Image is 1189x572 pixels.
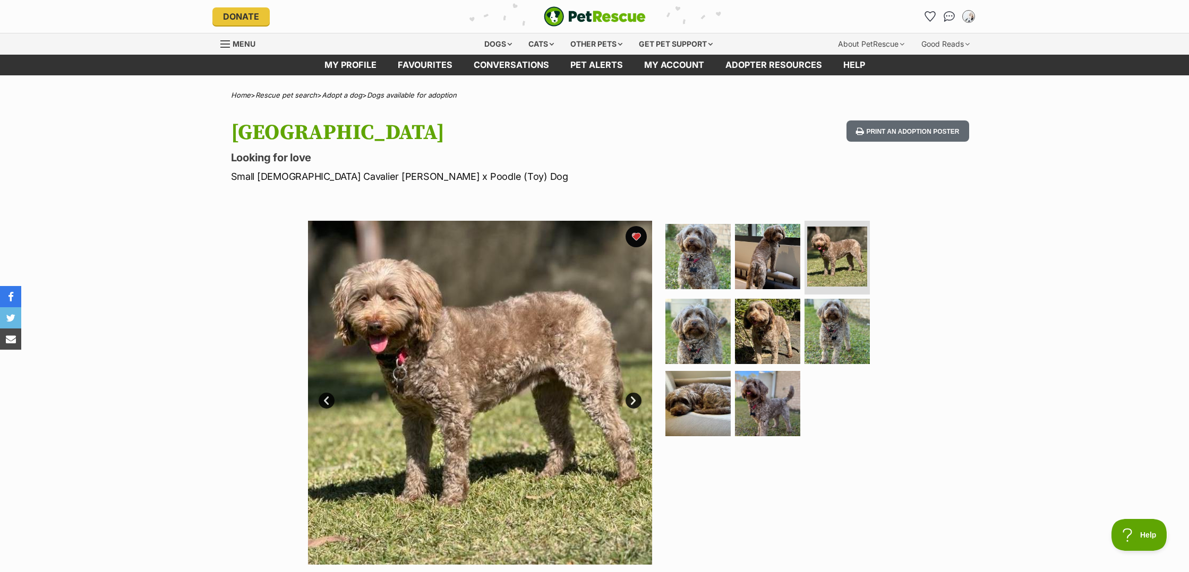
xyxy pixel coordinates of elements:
img: chat-41dd97257d64d25036548639549fe6c8038ab92f7586957e7f3b1b290dea8141.svg [944,11,955,22]
a: Pet alerts [560,55,634,75]
img: Photo of Brooklyn [805,299,870,364]
a: Rescue pet search [255,91,317,99]
a: Menu [220,33,263,53]
a: Adopter resources [715,55,833,75]
img: Photo of Brooklyn [665,224,731,289]
img: Rikki Reid profile pic [963,11,974,22]
img: consumer-privacy-logo.png [1,1,10,10]
a: Next [626,393,641,409]
div: Get pet support [631,33,720,55]
a: Adopt a dog [322,91,362,99]
a: My account [634,55,715,75]
span: Menu [233,39,255,48]
a: Donate [212,7,270,25]
a: Prev [319,393,335,409]
button: Print an adoption poster [846,120,969,142]
h1: [GEOGRAPHIC_DATA] [231,120,680,145]
img: Photo of Brooklyn [308,221,652,565]
img: logo-e224e6f780fb5917bec1dbf3a21bbac754714ae5b6737aabdf751b685950b380.svg [544,6,646,27]
img: Photo of Brooklyn [665,299,731,364]
div: Cats [521,33,561,55]
img: Photo of Brooklyn [807,227,867,287]
a: PetRescue [544,6,646,27]
img: Photo of Brooklyn [735,224,800,289]
a: My profile [314,55,387,75]
a: Home [231,91,251,99]
div: Good Reads [914,33,977,55]
div: Other pets [563,33,630,55]
p: Looking for love [231,150,680,165]
img: Photo of Brooklyn [735,371,800,436]
a: conversations [463,55,560,75]
iframe: Help Scout Beacon - Open [1111,519,1168,551]
img: Photo of Brooklyn [665,371,731,436]
a: Favourites [387,55,463,75]
button: favourite [626,226,647,247]
img: Photo of Brooklyn [735,299,800,364]
a: Favourites [922,8,939,25]
button: My account [960,8,977,25]
p: Small [DEMOGRAPHIC_DATA] Cavalier [PERSON_NAME] x Poodle (Toy) Dog [231,169,680,184]
div: > > > [204,91,985,99]
a: Help [833,55,876,75]
ul: Account quick links [922,8,977,25]
a: Conversations [941,8,958,25]
div: Dogs [477,33,519,55]
div: About PetRescue [831,33,912,55]
a: Dogs available for adoption [367,91,457,99]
